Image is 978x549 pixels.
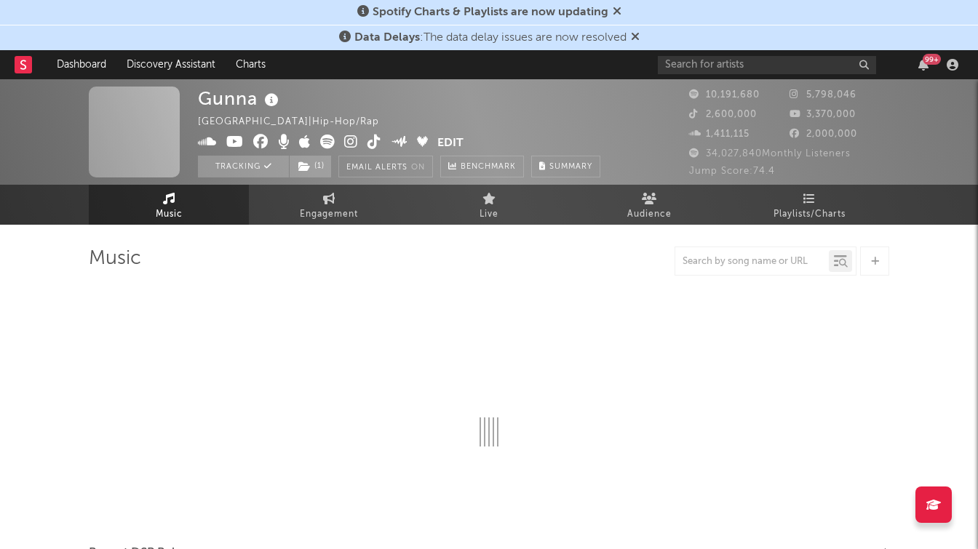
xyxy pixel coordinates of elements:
span: Live [480,206,498,223]
button: Edit [437,135,464,153]
a: Dashboard [47,50,116,79]
span: 2,600,000 [689,110,757,119]
a: Audience [569,185,729,225]
button: 99+ [918,59,929,71]
button: (1) [290,156,331,177]
span: Spotify Charts & Playlists are now updating [373,7,608,18]
span: : The data delay issues are now resolved [354,32,627,44]
button: Summary [531,156,600,177]
a: Live [409,185,569,225]
a: Charts [226,50,276,79]
span: Summary [549,163,592,171]
span: Benchmark [461,159,516,176]
span: Dismiss [613,7,621,18]
a: Playlists/Charts [729,185,889,225]
div: Gunna [198,87,282,111]
a: Discovery Assistant [116,50,226,79]
span: 10,191,680 [689,90,760,100]
input: Search by song name or URL [675,256,829,268]
button: Tracking [198,156,289,177]
span: Data Delays [354,32,420,44]
span: Dismiss [631,32,640,44]
input: Search for artists [658,56,876,74]
span: 5,798,046 [790,90,856,100]
span: ( 1 ) [289,156,332,177]
em: On [411,164,425,172]
span: Engagement [300,206,358,223]
span: 34,027,840 Monthly Listeners [689,149,851,159]
span: 3,370,000 [790,110,856,119]
a: Benchmark [440,156,524,177]
span: Music [156,206,183,223]
span: Audience [627,206,672,223]
span: 1,411,115 [689,129,750,139]
span: Playlists/Charts [774,206,846,223]
button: Email AlertsOn [338,156,433,177]
a: Music [89,185,249,225]
div: [GEOGRAPHIC_DATA] | Hip-Hop/Rap [198,113,396,131]
div: 99 + [923,54,941,65]
span: 2,000,000 [790,129,857,139]
span: Jump Score: 74.4 [689,167,775,176]
a: Engagement [249,185,409,225]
